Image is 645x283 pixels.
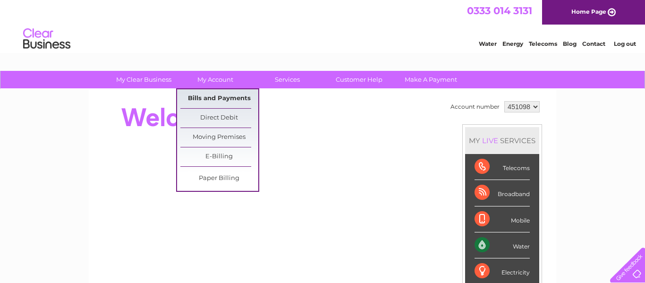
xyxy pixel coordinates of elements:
[448,99,502,115] td: Account number
[467,5,532,17] a: 0333 014 3131
[614,40,636,47] a: Log out
[105,71,183,88] a: My Clear Business
[180,147,258,166] a: E-Billing
[392,71,470,88] a: Make A Payment
[23,25,71,53] img: logo.png
[320,71,398,88] a: Customer Help
[480,136,500,145] div: LIVE
[475,180,530,206] div: Broadband
[475,154,530,180] div: Telecoms
[100,5,546,46] div: Clear Business is a trading name of Verastar Limited (registered in [GEOGRAPHIC_DATA] No. 3667643...
[529,40,557,47] a: Telecoms
[177,71,255,88] a: My Account
[502,40,523,47] a: Energy
[180,169,258,188] a: Paper Billing
[475,206,530,232] div: Mobile
[563,40,577,47] a: Blog
[465,127,539,154] div: MY SERVICES
[479,40,497,47] a: Water
[248,71,326,88] a: Services
[180,128,258,147] a: Moving Premises
[180,109,258,128] a: Direct Debit
[582,40,605,47] a: Contact
[180,89,258,108] a: Bills and Payments
[475,232,530,258] div: Water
